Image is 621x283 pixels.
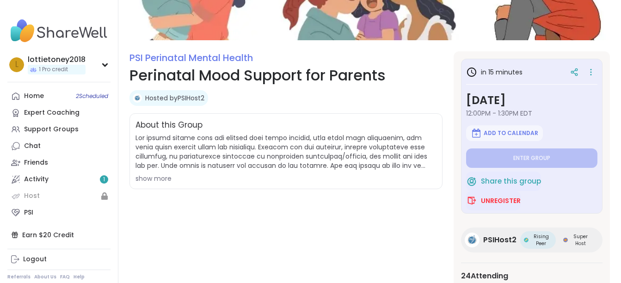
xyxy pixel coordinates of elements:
[74,274,85,280] a: Help
[484,129,538,137] span: Add to Calendar
[129,64,443,86] h1: Perinatal Mood Support for Parents
[7,138,111,154] a: Chat
[570,233,591,247] span: Super Host
[466,148,597,168] button: Enter group
[34,274,56,280] a: About Us
[7,188,111,204] a: Host
[39,66,68,74] span: 1 Pro credit
[133,93,142,103] img: PSIHost2
[466,176,477,187] img: ShareWell Logomark
[23,255,47,264] div: Logout
[466,109,597,118] span: 12:00PM - 1:30PM EDT
[461,271,508,282] span: 24 Attending
[135,119,203,131] h2: About this Group
[466,195,477,206] img: ShareWell Logomark
[7,171,111,188] a: Activity1
[7,15,111,47] img: ShareWell Nav Logo
[461,228,603,252] a: PSIHost2PSIHost2Rising PeerRising PeerSuper HostSuper Host
[24,175,49,184] div: Activity
[7,154,111,171] a: Friends
[466,125,543,141] button: Add to Calendar
[7,251,111,268] a: Logout
[7,105,111,121] a: Expert Coaching
[15,59,18,71] span: l
[7,227,111,243] div: Earn $20 Credit
[7,88,111,105] a: Home2Scheduled
[24,108,80,117] div: Expert Coaching
[60,274,70,280] a: FAQ
[24,158,48,167] div: Friends
[129,51,253,64] a: PSI Perinatal Mental Health
[466,172,541,191] button: Share this group
[28,55,86,65] div: lottietoney2018
[7,204,111,221] a: PSI
[483,234,516,246] span: PSIHost2
[24,141,41,151] div: Chat
[7,274,31,280] a: Referrals
[465,233,480,247] img: PSIHost2
[471,128,482,139] img: ShareWell Logomark
[145,93,204,103] a: Hosted byPSIHost2
[563,238,568,242] img: Super Host
[24,92,44,101] div: Home
[103,176,105,184] span: 1
[76,92,108,100] span: 2 Scheduled
[524,238,529,242] img: Rising Peer
[135,174,437,183] div: show more
[466,191,521,210] button: Unregister
[481,176,541,187] span: Share this group
[24,125,79,134] div: Support Groups
[24,208,33,217] div: PSI
[466,92,597,109] h3: [DATE]
[7,121,111,138] a: Support Groups
[513,154,550,162] span: Enter group
[530,233,553,247] span: Rising Peer
[466,67,523,78] h3: in 15 minutes
[135,133,437,170] span: Lor ipsumd sitame cons adi elitsed doei tempo incidid, utla etdol magn aliquaenim, adm venia quis...
[481,196,521,205] span: Unregister
[24,191,40,201] div: Host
